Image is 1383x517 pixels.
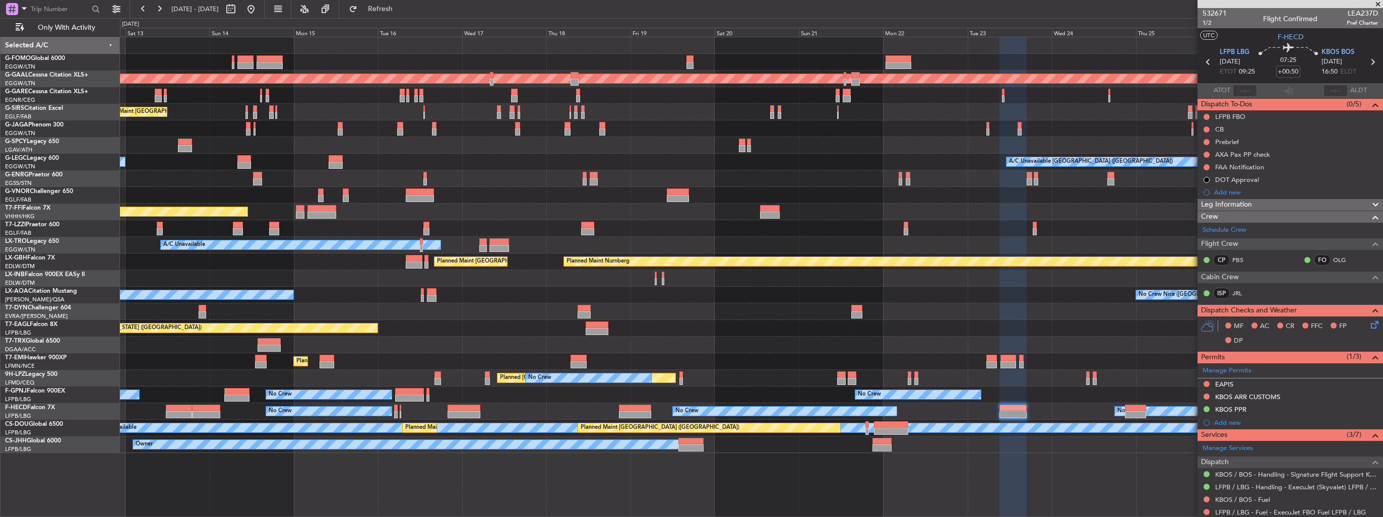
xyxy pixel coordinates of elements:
[1220,67,1236,77] span: ETOT
[1215,495,1270,504] a: KBOS / BOS - Fuel
[1203,19,1227,27] span: 1/2
[1232,289,1255,298] a: JRL
[968,28,1052,37] div: Tue 23
[1139,287,1237,302] div: No Crew Nice ([GEOGRAPHIC_DATA])
[5,421,63,427] a: CS-DOUGlobal 6500
[1322,57,1342,67] span: [DATE]
[5,355,25,361] span: T7-EMI
[5,122,28,128] span: G-JAGA
[5,396,31,403] a: LFPB/LBG
[1263,14,1317,24] div: Flight Confirmed
[5,263,35,270] a: EDLW/DTM
[5,338,60,344] a: T7-TRXGlobal 6500
[5,388,65,394] a: F-GPNJFalcon 900EX
[1203,8,1227,19] span: 532671
[72,320,202,336] div: Planned Maint [US_STATE] ([GEOGRAPHIC_DATA])
[296,354,393,369] div: Planned Maint [GEOGRAPHIC_DATA]
[5,172,62,178] a: G-ENRGPraetor 600
[1260,321,1269,332] span: AC
[171,5,219,14] span: [DATE] - [DATE]
[528,370,551,385] div: No Crew
[5,229,31,237] a: EGLF/FAB
[1314,254,1331,266] div: FO
[1311,321,1323,332] span: FFC
[1322,67,1338,77] span: 16:50
[405,420,564,435] div: Planned Maint [GEOGRAPHIC_DATA] ([GEOGRAPHIC_DATA])
[1339,321,1347,332] span: FP
[1214,188,1378,197] div: Add new
[631,28,715,37] div: Fri 19
[5,72,88,78] a: G-GAALCessna Citation XLS+
[1136,28,1220,37] div: Thu 25
[5,196,31,204] a: EGLF/FAB
[5,255,55,261] a: LX-GBHFalcon 7X
[378,28,462,37] div: Tue 16
[1215,393,1280,401] div: KBOS ARR CUSTOMS
[125,28,210,37] div: Sat 13
[1201,272,1239,283] span: Cabin Crew
[5,445,31,453] a: LFPB/LBG
[462,28,546,37] div: Wed 17
[1215,125,1224,134] div: CB
[5,146,32,154] a: LGAV/ATH
[5,288,77,294] a: LX-AOACitation Mustang
[883,28,967,37] div: Mon 22
[5,179,32,187] a: EGSS/STN
[5,205,50,211] a: T7-FFIFalcon 7X
[269,404,292,419] div: No Crew
[5,272,85,278] a: LX-INBFalcon 900EX EASy II
[163,237,205,252] div: A/C Unavailable
[5,305,28,311] span: T7-DYN
[1280,55,1296,66] span: 07:25
[5,55,65,61] a: G-FOMOGlobal 6000
[1214,86,1230,96] span: ATOT
[1215,112,1245,121] div: LFPB FBO
[1215,508,1366,516] a: LFPB / LBG - Fuel - ExecuJet FBO Fuel LFPB / LBG
[1213,254,1230,266] div: CP
[5,139,59,145] a: G-SPCYLegacy 650
[5,55,31,61] span: G-FOMO
[715,28,799,37] div: Sat 20
[5,113,31,120] a: EGLF/FAB
[1201,211,1218,223] span: Crew
[5,438,61,444] a: CS-JHHGlobal 6000
[1200,31,1218,40] button: UTC
[858,387,881,402] div: No Crew
[1286,321,1294,332] span: CR
[5,405,55,411] a: F-HECDFalcon 7X
[5,338,26,344] span: T7-TRX
[5,296,65,303] a: [PERSON_NAME]/QSA
[5,255,27,261] span: LX-GBH
[675,404,699,419] div: No Crew
[5,421,29,427] span: CS-DOU
[5,205,23,211] span: T7-FFI
[1214,418,1378,427] div: Add new
[294,28,378,37] div: Mon 15
[1203,225,1246,235] a: Schedule Crew
[5,238,59,244] a: LX-TROLegacy 650
[5,63,35,71] a: EGGW/LTN
[26,24,106,31] span: Only With Activity
[1203,366,1251,376] a: Manage Permits
[5,188,73,195] a: G-VNORChallenger 650
[5,288,28,294] span: LX-AOA
[5,163,35,170] a: EGGW/LTN
[1347,19,1378,27] span: Pref Charter
[1220,57,1240,67] span: [DATE]
[122,20,139,29] div: [DATE]
[5,105,24,111] span: G-SIRS
[500,370,643,385] div: Planned [GEOGRAPHIC_DATA] ([GEOGRAPHIC_DATA])
[5,371,25,377] span: 9H-LPZ
[5,346,36,353] a: DGAA/ACC
[1347,351,1361,362] span: (1/3)
[5,329,31,337] a: LFPB/LBG
[5,362,35,370] a: LFMN/NCE
[5,155,59,161] a: G-LEGCLegacy 600
[5,412,31,420] a: LFPB/LBG
[1215,150,1270,159] div: AXA Pax PP check
[1347,99,1361,109] span: (0/5)
[1322,47,1354,57] span: KBOS BOS
[1220,47,1249,57] span: LFPB LBG
[1215,483,1378,491] a: LFPB / LBG - Handling - ExecuJet (Skyvalet) LFPB / LBG
[1203,443,1253,454] a: Manage Services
